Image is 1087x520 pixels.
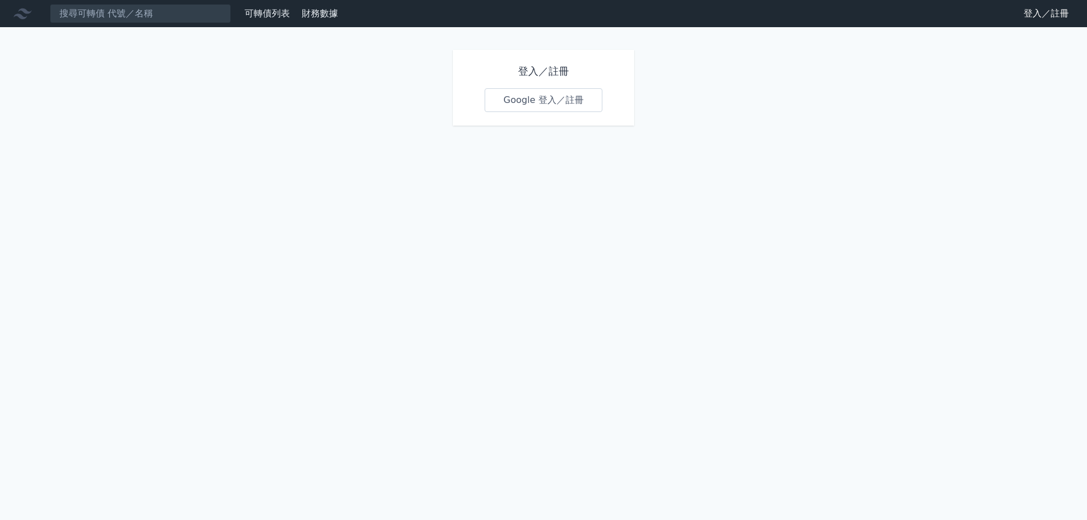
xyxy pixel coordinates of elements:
[302,8,338,19] a: 財務數據
[485,88,602,112] a: Google 登入／註冊
[245,8,290,19] a: 可轉債列表
[485,63,602,79] h1: 登入／註冊
[50,4,231,23] input: 搜尋可轉債 代號／名稱
[1015,5,1078,23] a: 登入／註冊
